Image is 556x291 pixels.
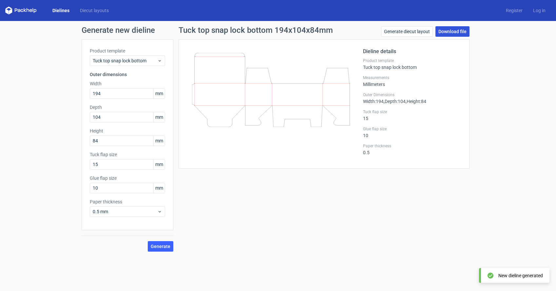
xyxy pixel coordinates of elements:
[363,48,461,55] h2: Dieline details
[435,26,470,37] a: Download file
[47,7,75,14] a: Dielines
[363,75,461,87] div: Millimeters
[363,58,461,63] label: Product template
[75,7,114,14] a: Diecut layouts
[90,175,165,181] label: Glue flap size
[90,80,165,87] label: Width
[90,48,165,54] label: Product template
[148,241,173,252] button: Generate
[498,272,543,279] div: New dieline generated
[528,7,551,14] a: Log in
[363,143,461,155] div: 0.5
[363,99,384,104] span: Width : 194
[363,109,461,121] div: 15
[90,198,165,205] label: Paper thickness
[90,151,165,158] label: Tuck flap size
[384,99,406,104] span: , Depth : 104
[363,126,461,138] div: 10
[82,26,475,34] h1: Generate new dieline
[363,143,461,149] label: Paper thickness
[363,126,461,132] label: Glue flap size
[153,183,165,193] span: mm
[153,112,165,122] span: mm
[153,159,165,169] span: mm
[93,57,157,64] span: Tuck top snap lock bottom
[363,92,461,97] label: Outer Dimensions
[93,208,157,215] span: 0.5 mm
[153,89,165,98] span: mm
[363,75,461,80] label: Measurements
[363,109,461,114] label: Tuck flap size
[90,71,165,78] h3: Outer dimensions
[151,244,170,249] span: Generate
[90,104,165,111] label: Depth
[381,26,433,37] a: Generate diecut layout
[153,136,165,146] span: mm
[363,58,461,70] div: Tuck top snap lock bottom
[90,128,165,134] label: Height
[179,26,333,34] h1: Tuck top snap lock bottom 194x104x84mm
[406,99,426,104] span: , Height : 84
[501,7,528,14] a: Register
